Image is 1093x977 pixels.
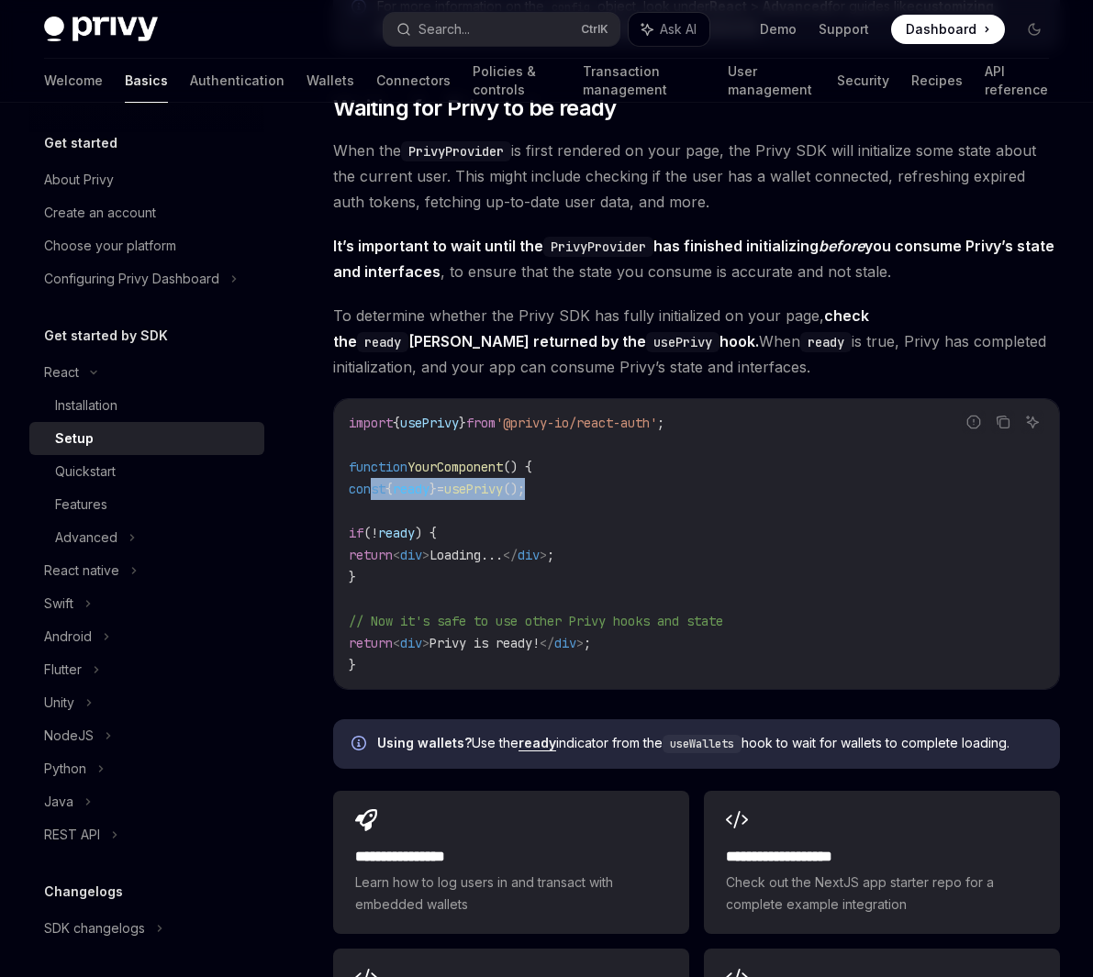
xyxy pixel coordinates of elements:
[554,635,576,651] span: div
[400,635,422,651] span: div
[962,410,986,434] button: Report incorrect code
[349,415,393,431] span: import
[44,593,73,615] div: Swift
[991,410,1015,434] button: Copy the contents from the code block
[333,237,1054,281] strong: It’s important to wait until the has finished initializing you consume Privy’s state and interfaces
[333,138,1060,215] span: When the is first rendered on your page, the Privy SDK will initialize some state about the curre...
[422,547,429,563] span: >
[800,332,852,352] code: ready
[422,635,429,651] span: >
[418,18,470,40] div: Search...
[584,635,591,651] span: ;
[819,20,869,39] a: Support
[503,481,525,497] span: ();
[429,481,437,497] span: }
[355,872,667,916] span: Learn how to log users in and transact with embedded wallets
[376,59,451,103] a: Connectors
[429,547,503,563] span: Loading...
[1020,15,1049,44] button: Toggle dark mode
[333,303,1060,380] span: To determine whether the Privy SDK has fully initialized on your page, When is true, Privy has co...
[401,141,511,161] code: PrivyProvider
[547,547,554,563] span: ;
[349,613,723,629] span: // Now it's safe to use other Privy hooks and state
[371,525,378,541] span: !
[29,163,264,196] a: About Privy
[657,415,664,431] span: ;
[29,422,264,455] a: Setup
[437,481,444,497] span: =
[44,626,92,648] div: Android
[29,389,264,422] a: Installation
[540,635,554,651] span: </
[543,237,653,257] code: PrivyProvider
[44,791,73,813] div: Java
[29,196,264,229] a: Create an account
[660,20,697,39] span: Ask AI
[581,22,608,37] span: Ctrl K
[377,735,472,750] strong: Using wallets?
[393,635,400,651] span: <
[503,547,518,563] span: </
[29,229,264,262] a: Choose your platform
[466,415,496,431] span: from
[496,415,657,431] span: '@privy-io/react-auth'
[44,268,219,290] div: Configuring Privy Dashboard
[728,59,815,103] a: User management
[29,488,264,521] a: Features
[576,635,584,651] span: >
[333,233,1060,284] span: , to ensure that the state you consume is accurate and not stale.
[55,494,107,516] div: Features
[349,635,393,651] span: return
[44,881,123,903] h5: Changelogs
[891,15,1005,44] a: Dashboard
[307,59,354,103] a: Wallets
[400,415,459,431] span: usePrivy
[55,527,117,549] div: Advanced
[407,459,503,475] span: YourComponent
[393,547,400,563] span: <
[444,481,503,497] span: usePrivy
[44,560,119,582] div: React native
[44,725,94,747] div: NodeJS
[44,202,156,224] div: Create an account
[385,481,393,497] span: {
[44,659,82,681] div: Flutter
[985,59,1049,103] a: API reference
[333,94,617,123] span: Waiting for Privy to be ready
[726,872,1038,916] span: Check out the NextJS app starter repo for a complete example integration
[351,736,370,754] svg: Info
[44,169,114,191] div: About Privy
[503,459,532,475] span: () {
[44,361,79,383] div: React
[44,917,145,939] div: SDK changelogs
[583,59,705,103] a: Transaction management
[357,332,408,352] code: ready
[540,547,547,563] span: >
[384,13,619,46] button: Search...CtrlK
[349,569,356,585] span: }
[906,20,976,39] span: Dashboard
[44,824,100,846] div: REST API
[377,734,1042,753] span: Use the indicator from the hook to wait for wallets to complete loading.
[349,481,385,497] span: const
[629,13,709,46] button: Ask AI
[473,59,561,103] a: Policies & controls
[55,394,117,416] div: Installation
[393,415,400,431] span: {
[646,332,719,352] code: usePrivy
[349,657,356,673] span: }
[429,635,540,651] span: Privy is ready!
[518,547,540,563] span: div
[378,525,415,541] span: ready
[44,758,86,780] div: Python
[44,59,103,103] a: Welcome
[55,461,116,483] div: Quickstart
[393,481,429,497] span: ready
[44,17,158,42] img: dark logo
[1021,410,1044,434] button: Ask AI
[44,235,176,257] div: Choose your platform
[837,59,889,103] a: Security
[55,427,94,450] div: Setup
[44,132,117,154] h5: Get started
[911,59,963,103] a: Recipes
